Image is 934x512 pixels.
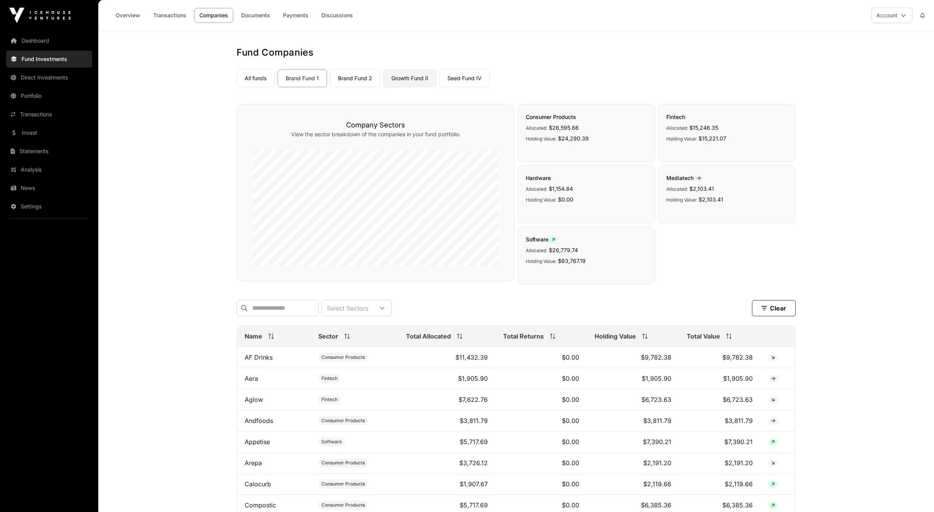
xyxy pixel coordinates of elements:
[316,8,358,23] a: Discussions
[558,196,573,203] span: $0.00
[587,474,679,495] td: $2,119.66
[398,453,495,474] td: $3,726.12
[495,389,587,410] td: $0.00
[398,474,495,495] td: $1,907.67
[495,410,587,431] td: $0.00
[495,474,587,495] td: $0.00
[321,460,365,466] span: Consumer Products
[871,8,912,23] button: Account
[666,175,704,181] span: Mediatech
[587,410,679,431] td: $3,811.79
[526,125,547,131] span: Allocated:
[666,114,685,120] span: Fintech
[245,375,258,382] a: Aera
[587,368,679,389] td: $1,905.90
[252,130,499,138] p: View the sector breakdown of the companies in your fund portfolio.
[245,459,262,467] a: Arepa
[318,332,338,341] span: Sector
[526,175,551,181] span: Hardware
[699,196,723,203] span: $2,103.41
[278,8,313,23] a: Payments
[495,431,587,453] td: $0.00
[321,354,365,360] span: Consumer Products
[679,431,760,453] td: $7,390.21
[245,501,276,509] a: Compostic
[278,69,327,87] a: Brand Fund 1
[587,431,679,453] td: $7,390.21
[687,332,720,341] span: Total Value
[330,69,380,87] a: Brand Fund 2
[666,136,697,142] span: Holding Value:
[398,347,495,368] td: $11,432.39
[237,46,796,59] h1: Fund Companies
[398,389,495,410] td: $7,622.76
[398,410,495,431] td: $3,811.79
[503,332,544,341] span: Total Returns
[398,368,495,389] td: $1,905.90
[558,258,586,264] span: $63,767.19
[558,135,589,142] span: $24,290.39
[595,332,636,341] span: Holding Value
[689,124,718,131] span: $15,246.35
[587,389,679,410] td: $6,723.63
[549,247,578,253] span: $26,779.74
[383,69,436,87] a: Growth Fund II
[321,418,365,424] span: Consumer Products
[321,439,342,445] span: Software
[6,124,92,141] a: Invest
[148,8,191,23] a: Transactions
[526,258,556,264] span: Holding Value:
[666,125,688,131] span: Allocated:
[679,368,760,389] td: $1,905.90
[245,438,270,446] a: Appetise
[666,186,688,192] span: Allocated:
[6,198,92,215] a: Settings
[495,347,587,368] td: $0.00
[6,69,92,86] a: Direct Investments
[245,396,263,403] a: Aglow
[526,114,576,120] span: Consumer Products
[6,143,92,160] a: Statements
[526,236,558,243] span: Software
[526,136,556,142] span: Holding Value:
[666,197,697,203] span: Holding Value:
[237,69,275,87] a: All funds
[252,120,499,130] h3: Company Sectors
[6,88,92,104] a: Portfolio
[526,197,556,203] span: Holding Value:
[245,332,262,341] span: Name
[398,431,495,453] td: $5,717.69
[679,410,760,431] td: $3,811.79
[679,389,760,410] td: $6,723.63
[526,248,547,253] span: Allocated:
[587,347,679,368] td: $9,782.38
[9,8,71,23] img: Icehouse Ventures Logo
[321,396,338,403] span: Fintech
[549,124,579,131] span: $26,595.66
[321,502,365,508] span: Consumer Products
[439,69,490,87] a: Seed Fund IV
[896,475,934,512] iframe: Chat Widget
[6,51,92,68] a: Fund Investments
[406,332,451,341] span: Total Allocated
[245,353,273,361] a: AF Drinks
[194,8,233,23] a: Companies
[679,453,760,474] td: $2,191.20
[526,186,547,192] span: Allocated:
[321,481,365,487] span: Consumer Products
[6,106,92,123] a: Transactions
[322,300,373,316] div: Select Sectors
[111,8,145,23] a: Overview
[587,453,679,474] td: $2,191.20
[699,135,726,142] span: $15,221.07
[236,8,275,23] a: Documents
[689,185,714,192] span: $2,103.41
[752,300,796,316] button: Clear
[6,161,92,178] a: Analysis
[495,453,587,474] td: $0.00
[6,180,92,197] a: News
[549,185,573,192] span: $1,154.84
[321,375,338,382] span: Fintech
[6,32,92,49] a: Dashboard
